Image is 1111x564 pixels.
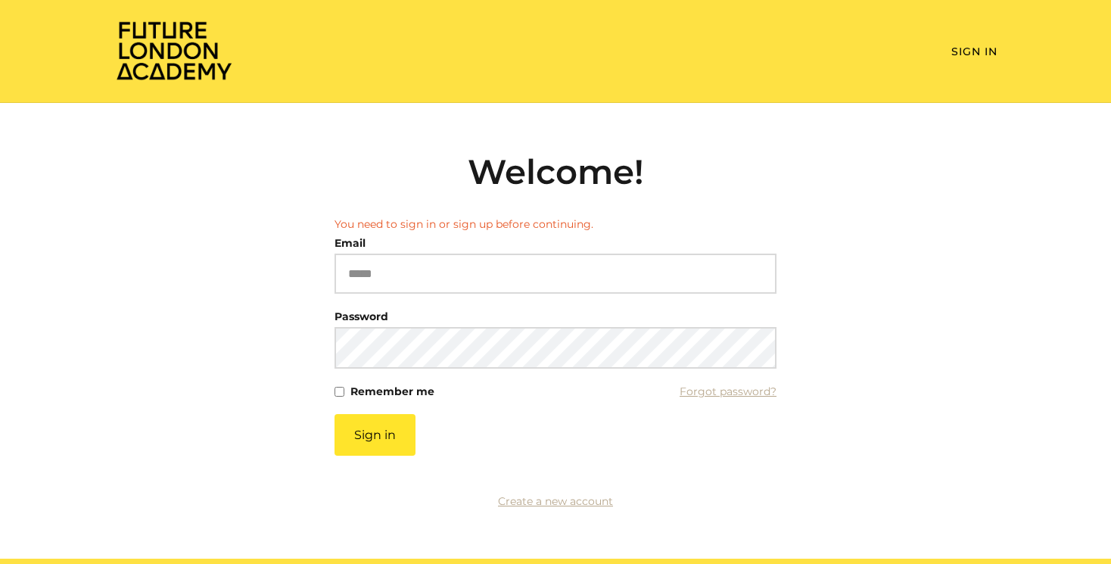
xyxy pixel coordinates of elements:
li: You need to sign in or sign up before continuing. [335,217,776,232]
a: Forgot password? [680,381,776,402]
h2: Welcome! [335,151,776,192]
img: Home Page [114,20,235,81]
label: Email [335,232,366,254]
a: Create a new account [498,494,613,508]
button: Sign in [335,414,415,456]
a: Sign In [951,45,997,58]
label: Remember me [350,381,434,402]
label: Password [335,306,388,327]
